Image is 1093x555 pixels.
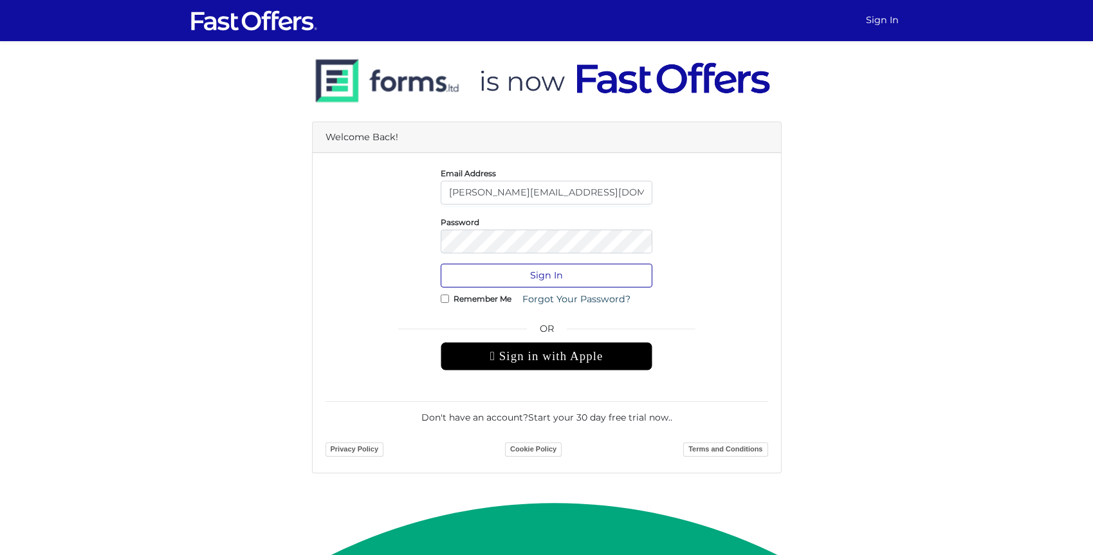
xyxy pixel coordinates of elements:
[313,122,781,153] div: Welcome Back!
[441,221,479,224] label: Password
[441,181,652,205] input: E-Mail
[514,287,639,311] a: Forgot Your Password?
[454,297,511,300] label: Remember Me
[441,264,652,287] button: Sign In
[683,442,767,457] a: Terms and Conditions
[326,401,768,424] div: Don't have an account? .
[441,172,496,175] label: Email Address
[505,442,562,457] a: Cookie Policy
[441,322,652,342] span: OR
[861,8,904,33] a: Sign In
[528,412,670,423] a: Start your 30 day free trial now.
[441,342,652,370] div: Sign in with Apple
[326,442,384,457] a: Privacy Policy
